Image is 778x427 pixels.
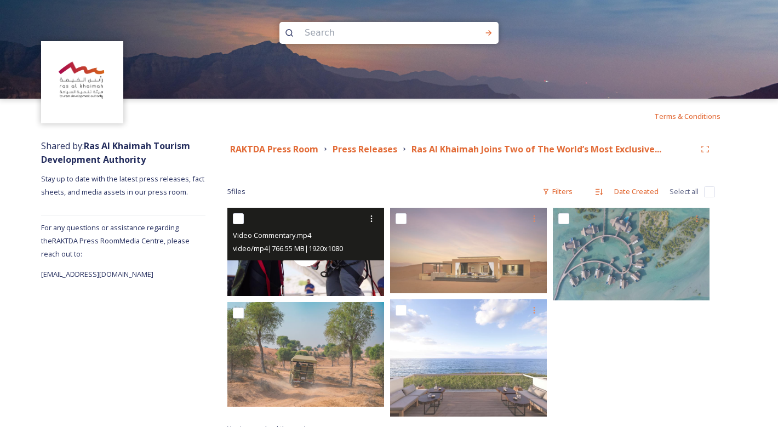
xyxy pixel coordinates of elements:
[227,302,384,407] img: Ritz Carlton Ras Al Khaimah Al Wadi -BD Desert Shoot (3).jpg
[333,143,397,155] strong: Press Releases
[299,21,449,45] input: Search
[41,223,190,259] span: For any questions or assistance regarding the RAKTDA Press Room Media Centre, please reach out to:
[411,143,661,155] strong: Ras Al Khaimah Joins Two of The World’s Most Exclusive...
[553,208,710,300] img: Anantara Mina Al Arab Ras Al Khaimah Resort Guest Room Over Water Pool Villa Aerial.tif
[41,140,190,166] span: Shared by:
[654,110,737,123] a: Terms & Conditions
[233,243,343,253] span: video/mp4 | 766.55 MB | 1920 x 1080
[390,299,547,417] img: Family Villa Shared Terrace.jpg
[654,111,720,121] span: Terms & Conditions
[227,186,245,197] span: 5 file s
[390,208,547,293] img: The Ritz-Carlton Ras Al Khaimah, Al Wadi Desert Signature Villa Exterior.jpg
[609,181,664,202] div: Date Created
[230,143,318,155] strong: RAKTDA Press Room
[670,186,699,197] span: Select all
[41,269,153,279] span: [EMAIL_ADDRESS][DOMAIN_NAME]
[41,140,190,166] strong: Ras Al Khaimah Tourism Development Authority
[41,174,206,197] span: Stay up to date with the latest press releases, fact sheets, and media assets in our press room.
[43,43,122,122] img: Logo_RAKTDA_RGB-01.png
[537,181,578,202] div: Filters
[233,230,311,240] span: Video Commentary.mp4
